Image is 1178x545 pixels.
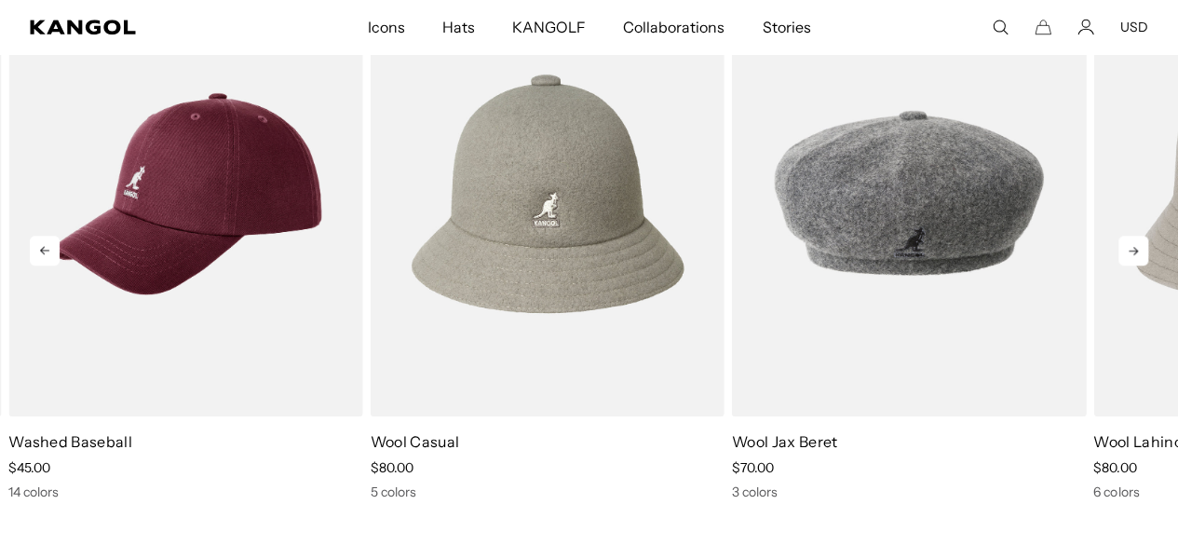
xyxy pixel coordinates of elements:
p: Wool Casual [371,431,724,452]
span: $70.00 [732,459,774,476]
summary: Search here [992,19,1009,35]
div: 3 colors [732,484,1086,500]
button: Cart [1035,19,1051,35]
p: Washed Baseball [8,431,362,452]
div: 5 colors [371,484,724,500]
span: $80.00 [371,459,413,476]
span: $45.00 [8,459,50,476]
p: Wool Jax Beret [732,431,1086,452]
button: USD [1120,19,1148,35]
div: 14 colors [8,484,362,500]
a: Account [1077,19,1094,35]
span: $80.00 [1093,459,1136,476]
a: Kangol [30,20,242,34]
